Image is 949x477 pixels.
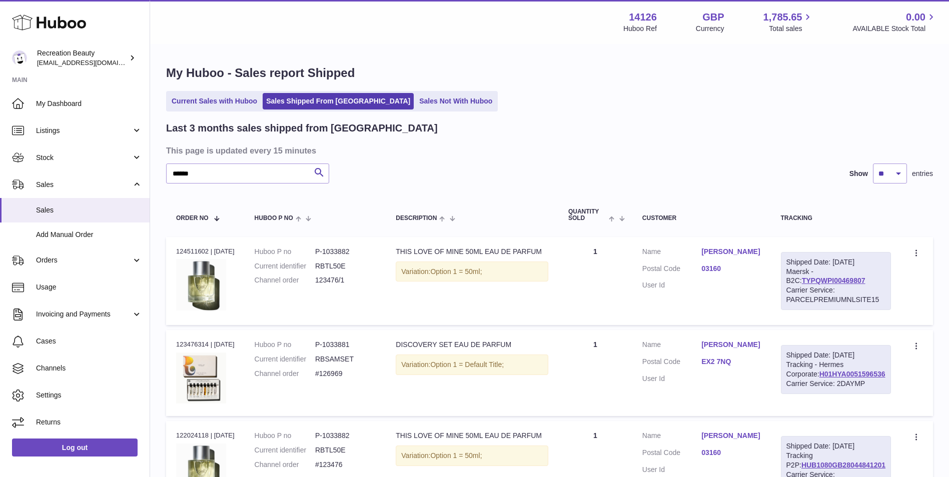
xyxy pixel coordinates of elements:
[642,264,701,276] dt: Postal Code
[642,448,701,460] dt: Postal Code
[166,121,438,135] h2: Last 3 months sales shipped from [GEOGRAPHIC_DATA]
[701,448,760,457] a: 03160
[36,282,142,292] span: Usage
[315,369,376,378] dd: #126969
[852,24,937,33] span: AVAILABLE Stock Total
[36,255,132,265] span: Orders
[642,465,701,474] dt: User Id
[37,58,147,66] span: [EMAIL_ADDRESS][DOMAIN_NAME]
[786,257,885,267] div: Shipped Date: [DATE]
[36,363,142,373] span: Channels
[781,215,891,221] div: Tracking
[255,247,315,256] dt: Huboo P no
[781,252,891,310] div: Maersk - B2C:
[769,24,813,33] span: Total sales
[255,369,315,378] dt: Channel order
[36,230,142,239] span: Add Manual Order
[430,360,504,368] span: Option 1 = Default Title;
[701,357,760,366] a: EX2 7NQ
[701,431,760,440] a: [PERSON_NAME]
[819,370,885,378] a: H01HYA0051596536
[166,145,930,156] h3: This page is updated every 15 minutes
[416,93,496,109] a: Sales Not With Huboo
[642,215,761,221] div: Customer
[642,374,701,383] dt: User Id
[396,247,548,256] div: THIS LOVE OF MINE 50ML EAU DE PARFUM
[396,215,437,221] span: Description
[642,247,701,259] dt: Name
[36,180,132,189] span: Sales
[315,261,376,271] dd: RBTL50E
[568,208,607,221] span: Quantity Sold
[315,431,376,440] dd: P-1033882
[629,10,657,24] strong: 14126
[786,379,885,388] div: Carrier Service: 2DAYMP
[430,451,482,459] span: Option 1 = 50ml;
[176,352,226,404] img: ANWD_12ML.jpg
[315,445,376,455] dd: RBTL50E
[176,215,209,221] span: Order No
[315,460,376,469] dd: #123476
[36,336,142,346] span: Cases
[396,431,548,440] div: THIS LOVE OF MINE 50ML EAU DE PARFUM
[642,280,701,290] dt: User Id
[396,354,548,375] div: Variation:
[255,275,315,285] dt: Channel order
[642,357,701,369] dt: Postal Code
[702,10,724,24] strong: GBP
[558,330,632,416] td: 1
[255,261,315,271] dt: Current identifier
[12,438,138,456] a: Log out
[176,340,235,349] div: 123476314 | [DATE]
[37,48,127,67] div: Recreation Beauty
[255,340,315,349] dt: Huboo P no
[642,340,701,352] dt: Name
[701,264,760,273] a: 03160
[263,93,414,109] a: Sales Shipped From [GEOGRAPHIC_DATA]
[36,99,142,108] span: My Dashboard
[786,441,885,451] div: Shipped Date: [DATE]
[255,431,315,440] dt: Huboo P no
[852,10,937,33] a: 0.00 AVAILABLE Stock Total
[36,309,132,319] span: Invoicing and Payments
[396,445,548,466] div: Variation:
[906,10,925,24] span: 0.00
[176,259,226,310] img: Thisloveofmine50mledp.jpg
[36,126,132,135] span: Listings
[430,267,482,275] span: Option 1 = 50ml;
[763,10,814,33] a: 1,785.65 Total sales
[315,340,376,349] dd: P-1033881
[176,431,235,440] div: 122024118 | [DATE]
[763,10,802,24] span: 1,785.65
[315,354,376,364] dd: RBSAMSET
[36,417,142,427] span: Returns
[396,261,548,282] div: Variation:
[912,169,933,178] span: entries
[396,340,548,349] div: DISCOVERY SET EAU DE PARFUM
[176,247,235,256] div: 124511602 | [DATE]
[849,169,868,178] label: Show
[36,205,142,215] span: Sales
[696,24,724,33] div: Currency
[255,215,293,221] span: Huboo P no
[558,237,632,325] td: 1
[701,340,760,349] a: [PERSON_NAME]
[786,285,885,304] div: Carrier Service: PARCELPREMIUMNLSITE15
[36,153,132,162] span: Stock
[315,275,376,285] dd: 123476/1
[801,461,885,469] a: HUB1080GB28044841201
[642,431,701,443] dt: Name
[623,24,657,33] div: Huboo Ref
[255,445,315,455] dt: Current identifier
[781,345,891,394] div: Tracking - Hermes Corporate:
[36,390,142,400] span: Settings
[168,93,261,109] a: Current Sales with Huboo
[12,50,27,65] img: customercare@recreationbeauty.com
[166,65,933,81] h1: My Huboo - Sales report Shipped
[701,247,760,256] a: [PERSON_NAME]
[786,350,885,360] div: Shipped Date: [DATE]
[255,354,315,364] dt: Current identifier
[802,276,865,284] a: TYPQWPI00469807
[315,247,376,256] dd: P-1033882
[255,460,315,469] dt: Channel order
